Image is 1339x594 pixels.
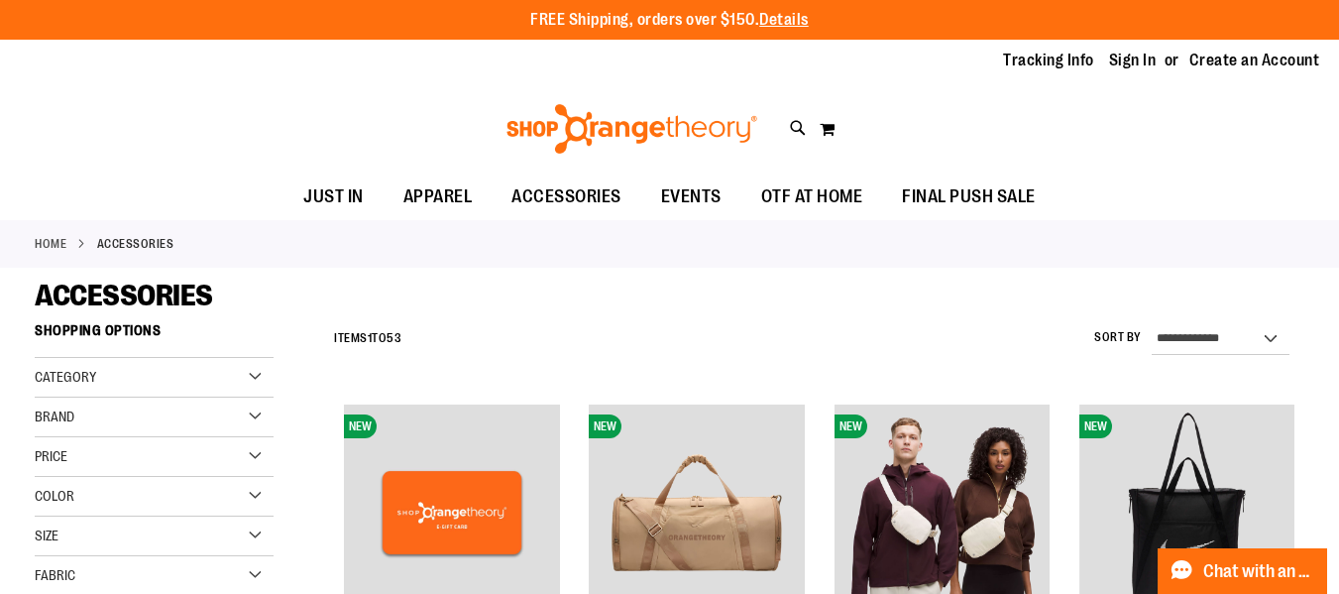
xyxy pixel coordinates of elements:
[759,11,809,29] a: Details
[1079,415,1112,438] span: NEW
[589,415,621,438] span: NEW
[387,331,401,345] span: 53
[530,9,809,32] p: FREE Shipping, orders over $150.
[35,448,67,464] span: Price
[902,175,1036,219] span: FINAL PUSH SALE
[511,175,621,219] span: ACCESSORIES
[303,175,364,219] span: JUST IN
[761,175,863,219] span: OTF AT HOME
[344,415,377,438] span: NEW
[661,175,722,219] span: EVENTS
[1109,50,1157,71] a: Sign In
[403,175,473,219] span: APPAREL
[97,235,174,253] strong: ACCESSORIES
[503,104,760,154] img: Shop Orangetheory
[1203,562,1315,581] span: Chat with an Expert
[35,567,75,583] span: Fabric
[1003,50,1094,71] a: Tracking Info
[35,313,274,358] strong: Shopping Options
[334,323,401,354] h2: Items to
[35,488,74,504] span: Color
[35,235,66,253] a: Home
[35,409,74,424] span: Brand
[35,369,96,385] span: Category
[1189,50,1320,71] a: Create an Account
[368,331,373,345] span: 1
[1094,329,1142,346] label: Sort By
[835,415,867,438] span: NEW
[35,279,213,312] span: ACCESSORIES
[35,528,58,543] span: Size
[1158,548,1328,594] button: Chat with an Expert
